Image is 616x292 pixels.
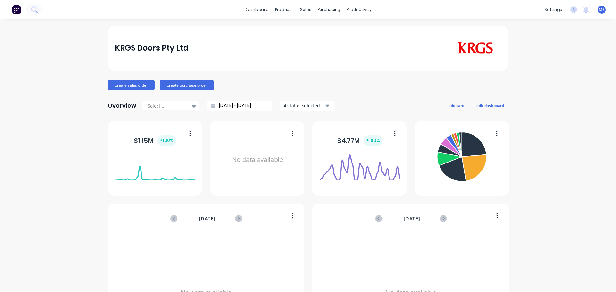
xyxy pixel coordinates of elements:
[444,101,468,110] button: add card
[314,5,344,14] div: purchasing
[160,80,214,90] button: Create purchase order
[599,7,605,13] span: MB
[12,5,21,14] img: Factory
[272,5,297,14] div: products
[157,135,176,146] div: + 100 %
[199,215,216,222] span: [DATE]
[337,135,382,146] div: $ 4.77M
[404,215,420,222] span: [DATE]
[242,5,272,14] a: dashboard
[297,5,314,14] div: sales
[217,129,298,190] div: No data available
[134,135,176,146] div: $ 1.15M
[456,42,494,54] img: KRGS Doors Pty Ltd
[280,101,335,111] button: 4 status selected
[108,80,155,90] button: Create sales order
[364,135,382,146] div: + 100 %
[344,5,375,14] div: productivity
[472,101,508,110] button: edit dashboard
[108,99,136,112] div: Overview
[115,42,189,54] div: KRGS Doors Pty Ltd
[284,102,324,109] div: 4 status selected
[541,5,565,14] div: settings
